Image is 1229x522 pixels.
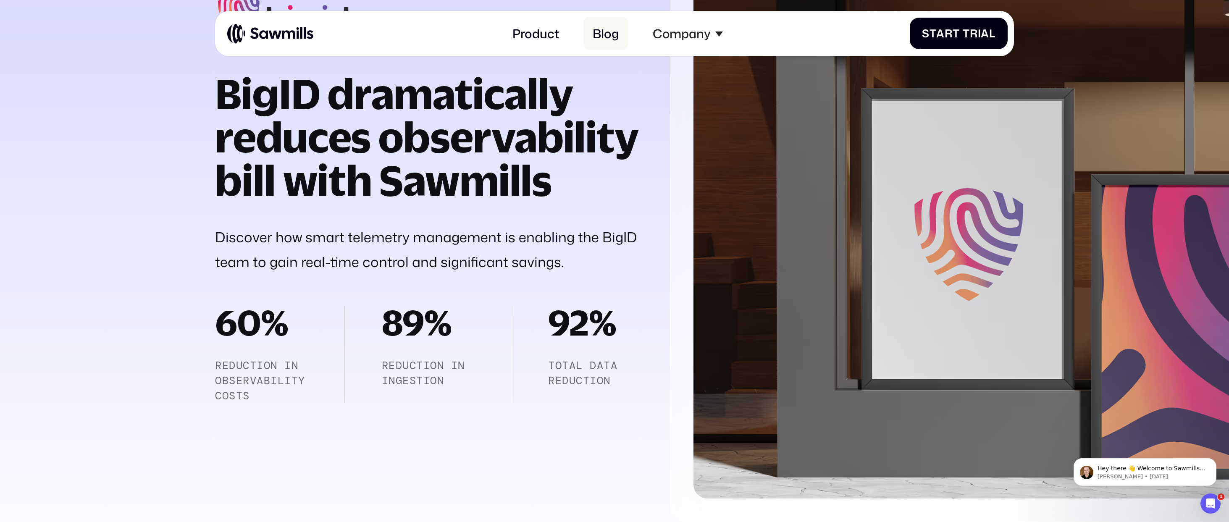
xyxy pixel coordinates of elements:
[953,27,960,40] span: t
[382,358,474,388] p: Reduction in ingestion
[963,27,970,40] span: T
[945,27,953,40] span: r
[583,17,628,50] a: Blog
[548,358,641,388] p: TOTAL DATA REDUCTION
[503,17,568,50] a: Product
[910,18,1008,49] a: StartTrial
[215,225,641,275] p: Discover how smart telemetry management is enabling the BigID team to gain real-time control and ...
[936,27,945,40] span: a
[215,305,307,340] h2: 60%
[215,358,307,404] p: Reduction in observability costs
[981,27,989,40] span: a
[1200,493,1221,514] iframe: Intercom live chat
[922,27,930,40] span: S
[989,27,995,40] span: l
[382,305,474,340] h2: 89%
[970,27,978,40] span: r
[1061,441,1229,499] iframe: Intercom notifications message
[978,27,981,40] span: i
[1218,493,1224,500] span: 1
[653,26,711,41] div: Company
[548,305,641,340] h2: 92%
[215,69,638,205] strong: BigID dramatically reduces observability bill with Sawmills
[930,27,937,40] span: t
[644,17,732,50] div: Company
